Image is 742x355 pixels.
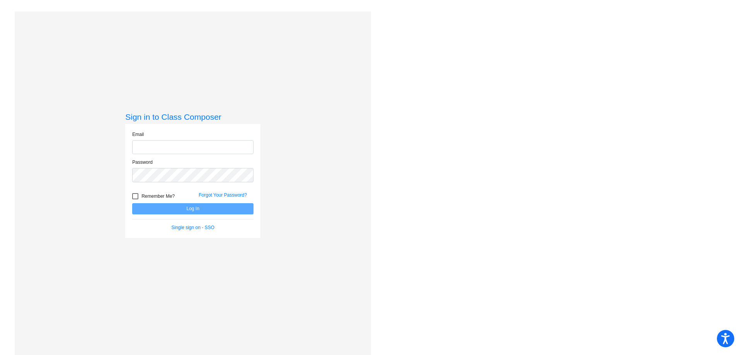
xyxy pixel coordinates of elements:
[141,192,175,201] span: Remember Me?
[132,203,254,214] button: Log In
[199,192,247,198] a: Forgot Your Password?
[125,112,260,122] h3: Sign in to Class Composer
[132,131,144,138] label: Email
[132,159,153,166] label: Password
[172,225,214,230] a: Single sign on - SSO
